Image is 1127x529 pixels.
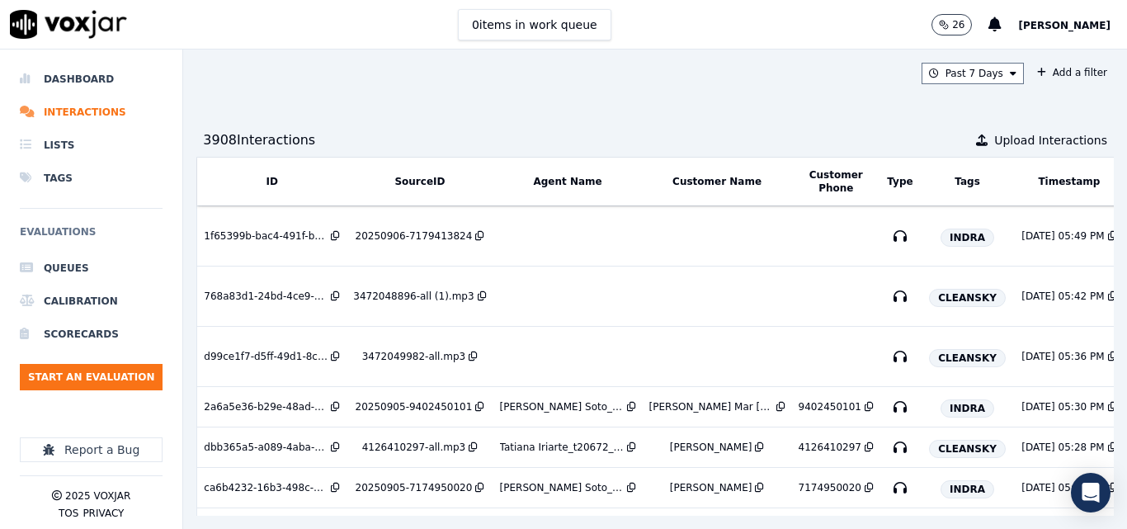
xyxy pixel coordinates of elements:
div: [DATE] 05:18 PM [1021,481,1104,494]
div: [PERSON_NAME] [670,441,752,454]
span: INDRA [941,399,994,418]
div: 20250905-7174950020 [356,481,473,494]
button: Tags [955,175,979,188]
div: 20250905-9402450101 [356,400,473,413]
div: [PERSON_NAME] Soto_j25962_INDRA [500,481,624,494]
span: [PERSON_NAME] [1018,20,1110,31]
a: Calibration [20,285,163,318]
button: Add a filter [1030,63,1114,83]
div: [DATE] 05:30 PM [1021,400,1104,413]
h6: Evaluations [20,222,163,252]
button: Customer Phone [799,168,874,195]
a: Interactions [20,96,163,129]
div: [DATE] 05:36 PM [1021,350,1104,363]
button: Timestamp [1038,175,1100,188]
div: 1f65399b-bac4-491f-b1de-ed9bf31d689d [204,229,328,243]
p: 2025 Voxjar [65,489,130,503]
button: TOS [59,507,78,520]
div: [DATE] 05:42 PM [1021,290,1104,303]
div: 7174950020 [799,481,861,494]
div: 4126410297 [799,441,861,454]
div: dbb365a5-a089-4aba-8452-93e65ee1f32c [204,441,328,454]
div: d99ce1f7-d5ff-49d1-8c1a-a21c5a72e235 [204,350,328,363]
span: Upload Interactions [994,132,1107,149]
button: SourceID [394,175,445,188]
button: 26 [931,14,972,35]
span: CLEANSKY [929,289,1006,307]
div: 20250906-7179413824 [356,229,473,243]
button: Upload Interactions [976,132,1107,149]
div: 4126410297-all.mp3 [362,441,465,454]
p: 26 [952,18,964,31]
button: Customer Name [672,175,762,188]
div: [DATE] 05:49 PM [1021,229,1104,243]
span: CLEANSKY [929,440,1006,458]
div: Open Intercom Messenger [1071,473,1110,512]
div: 3472049982-all.mp3 [362,350,465,363]
button: Start an Evaluation [20,364,163,390]
span: INDRA [941,229,994,247]
button: 26 [931,14,988,35]
div: 9402450101 [799,400,861,413]
button: Agent Name [533,175,601,188]
button: ID [266,175,278,188]
button: [PERSON_NAME] [1018,15,1127,35]
a: Scorecards [20,318,163,351]
div: [PERSON_NAME] [670,481,752,494]
button: Type [887,175,912,188]
button: 0items in work queue [458,9,611,40]
button: Report a Bug [20,437,163,462]
div: 768a83d1-24bd-4ce9-ad53-8e0f8a3e8d5e [204,290,328,303]
button: Privacy [83,507,124,520]
a: Queues [20,252,163,285]
img: voxjar logo [10,10,127,39]
button: Past 7 Days [922,63,1024,84]
div: [DATE] 05:28 PM [1021,441,1104,454]
div: 3472048896-all (1).mp3 [353,290,474,303]
div: ca6b4232-16b3-498c-9875-160b0e5d5be2 [204,481,328,494]
a: Tags [20,162,163,195]
div: 3908 Interaction s [203,130,315,150]
div: Tatiana Iriarte_t20672_CLEANSKY [500,441,624,454]
a: Dashboard [20,63,163,96]
div: [PERSON_NAME] Mar [PERSON_NAME] [649,400,773,413]
div: 2a6a5e36-b29e-48ad-a3e9-9ca5e5b8c2e6 [204,400,328,413]
span: CLEANSKY [929,349,1006,367]
div: [PERSON_NAME] Soto_j25962_INDRA [500,400,624,413]
span: INDRA [941,480,994,498]
a: Lists [20,129,163,162]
